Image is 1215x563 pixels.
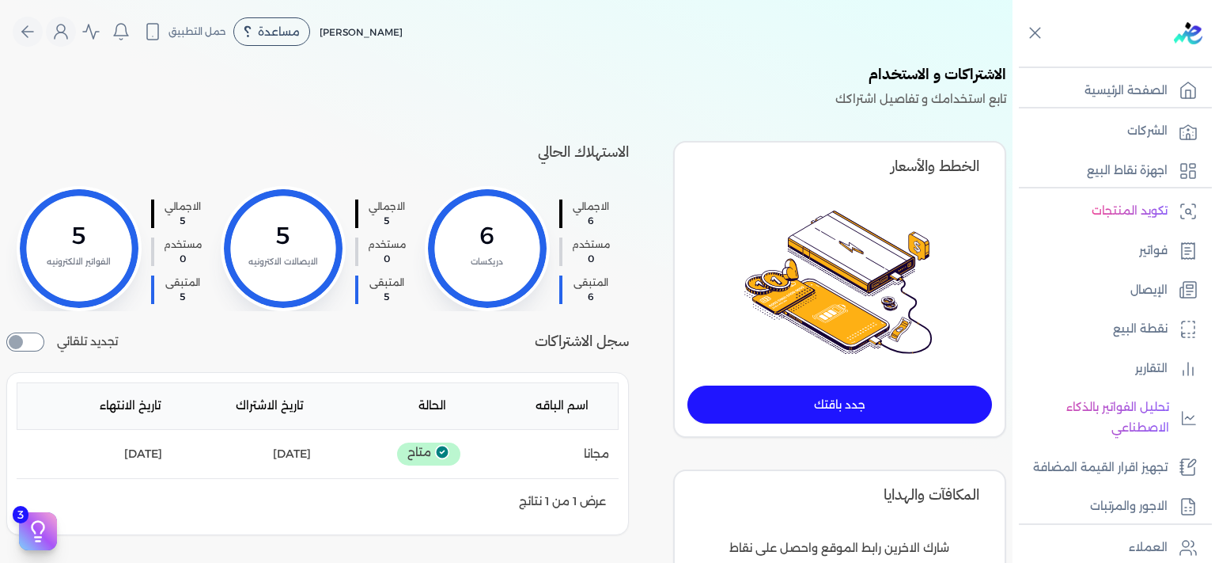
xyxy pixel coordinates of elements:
h4: سجل الاشتراكات [535,330,629,353]
a: نقطة البيع [1012,313,1206,346]
span: المتبقى [572,276,610,290]
p: تحليل الفواتير بالذكاء الاصطناعي [1020,398,1169,438]
p: اجهزة نقاط البيع [1087,161,1168,181]
p: الشركات [1127,121,1168,142]
span: 3 [13,506,28,523]
span: 5 [164,214,202,228]
div: مساعدة [233,17,310,46]
img: image [744,210,934,354]
p: التقارير [1135,359,1168,379]
p: مجانا [584,444,609,465]
span: 5 [164,290,202,304]
a: الإيصال [1012,274,1206,307]
h4: الاستهلاك الحالي [6,141,629,170]
a: اجهزة نقاط البيع [1012,154,1206,188]
p: الحالة [332,396,446,417]
button: حمل التطبيق [139,18,230,45]
p: فواتير [1139,241,1168,261]
a: فواتير [1012,234,1206,268]
p: متاح [397,443,460,466]
span: الاجمالي [164,200,202,214]
p: تاريخ الانتهاء [47,396,161,417]
a: الصفحة الرئيسية [1012,74,1206,108]
p: الصفحة الرئيسية [1084,81,1168,101]
img: logo [1174,22,1202,44]
a: تحليل الفواتير بالذكاء الاصطناعي [1012,391,1206,444]
p: [DATE] [273,444,311,465]
p: تكويد المنتجات [1092,201,1168,222]
span: 6 [572,214,610,228]
p: شارك الاخرين رابط الموقع واحصل على نقاط [729,538,949,559]
h4: المكافآت والهدايا [687,484,992,507]
span: 6 [572,290,610,304]
div: تجديد تلقائي [6,333,118,352]
span: حمل التطبيق [168,25,226,39]
p: تابع استخدامك و تفاصيل اشتراكك [6,89,1006,110]
a: الشركات [1012,115,1206,148]
p: نقطة البيع [1113,319,1168,340]
h4: الخطط والأسعار [687,155,992,178]
p: تاريخ الاشتراك [189,396,303,417]
span: مستخدم [368,238,406,252]
span: الاجمالي [368,200,406,214]
a: تكويد المنتجات [1012,195,1206,228]
span: 5 [368,214,406,228]
span: 0 [164,252,202,266]
p: الإيصال [1130,280,1168,301]
span: مساعدة [258,26,300,37]
a: التقارير [1012,352,1206,386]
h4: الاشتراكات و الاستخدام [6,63,1006,89]
p: [DATE] [124,444,162,465]
a: الاجور والمرتبات [1012,490,1206,523]
span: 0 [572,252,610,266]
p: الاجور والمرتبات [1090,496,1168,517]
span: 0 [368,252,406,266]
p: تجهيز اقرار القيمة المضافة [1033,458,1168,478]
button: 3 [19,512,57,550]
span: مستخدم [164,238,202,252]
span: المتبقى [164,276,202,290]
a: جدد باقتك [687,386,992,424]
p: العملاء [1129,538,1168,558]
a: تجهيز اقرار القيمة المضافة [1012,451,1206,485]
p: اسم الباقه [475,396,589,417]
span: المتبقى [368,276,406,290]
p: عرض 1 من 1 نتائج [519,492,606,512]
span: الاجمالي [572,200,610,214]
span: مستخدم [572,238,610,252]
span: 5 [368,290,406,304]
span: [PERSON_NAME] [320,26,403,38]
